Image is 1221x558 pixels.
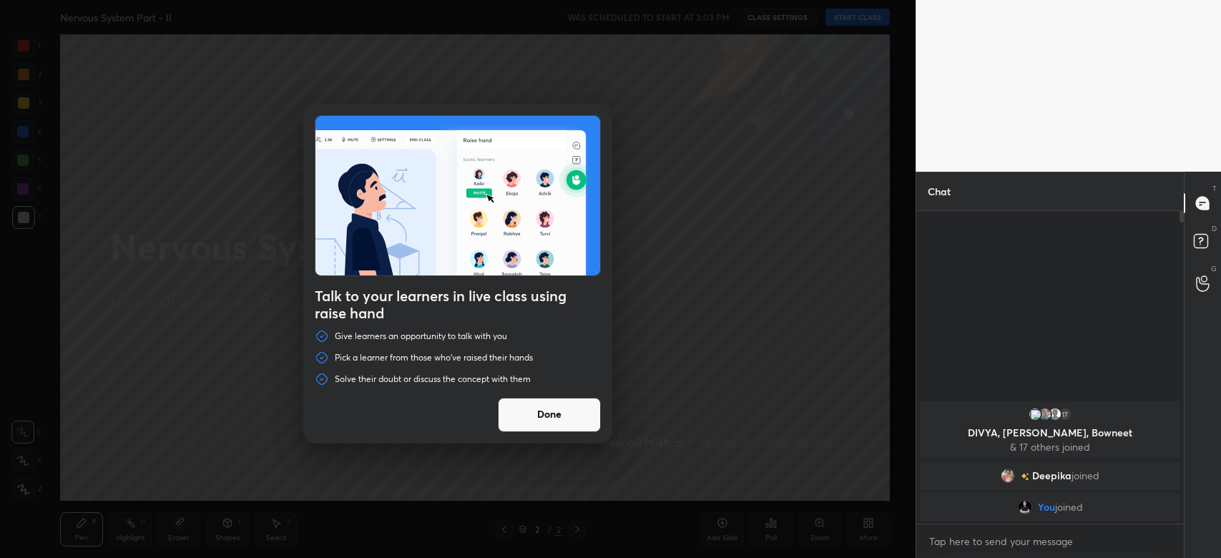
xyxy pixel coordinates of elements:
[1055,501,1083,513] span: joined
[1001,469,1015,483] img: 51598d9d08a5417698366b323d63f9d4.jpg
[1038,501,1055,513] span: You
[1018,500,1032,514] img: bf1e84bf73f945abbc000c2175944321.jpg
[335,352,533,363] p: Pick a learner from those who've raised their hands
[916,172,962,210] p: Chat
[1211,263,1217,274] p: G
[1058,407,1072,421] div: 17
[315,288,601,322] h4: Talk to your learners in live class using raise hand
[335,331,507,342] p: Give learners an opportunity to talk with you
[1032,470,1072,481] span: Deepika
[1028,407,1042,421] img: 3
[1212,183,1217,194] p: T
[1021,473,1029,481] img: no-rating-badge.077c3623.svg
[1212,223,1217,234] p: D
[928,427,1172,439] p: DIVYA, [PERSON_NAME], Bowneet
[498,398,601,432] button: Done
[1038,407,1052,421] img: 6d7800d0444a4b94a59275cba0dd1fea.jpg
[1048,407,1062,421] img: default.png
[315,116,600,275] img: preRahAdop.42c3ea74.svg
[916,398,1184,524] div: grid
[335,373,531,385] p: Solve their doubt or discuss the concept with them
[928,441,1172,453] p: & 17 others joined
[1072,470,1099,481] span: joined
